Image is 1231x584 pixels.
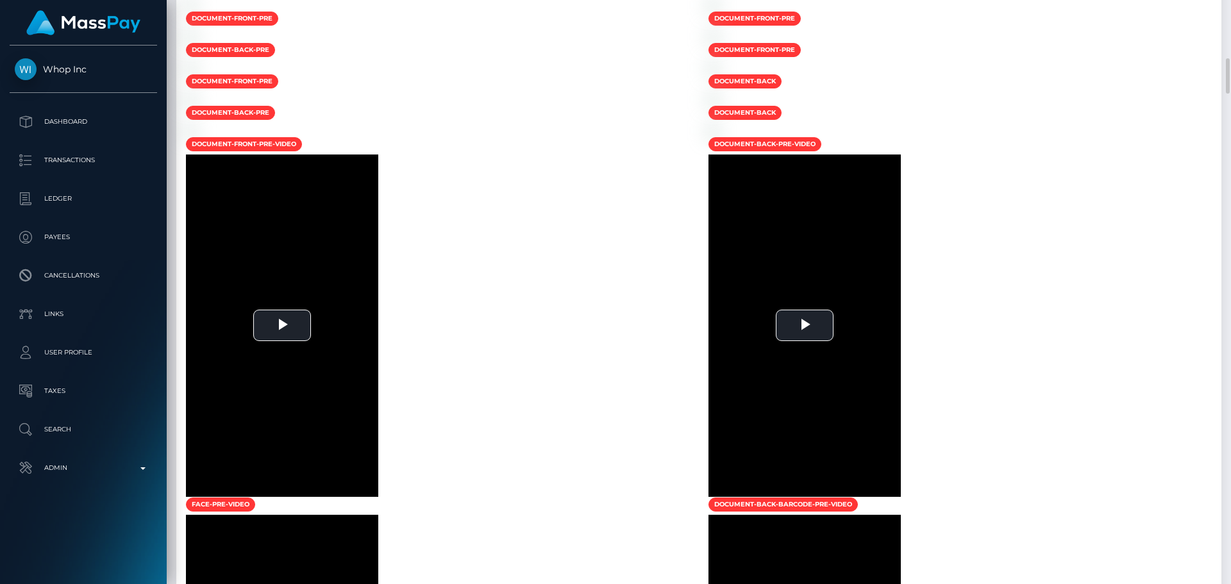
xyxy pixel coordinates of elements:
p: Transactions [15,151,152,170]
span: document-back-pre [186,43,275,57]
img: fbb1bc51-52fa-4a34-a9de-859aa96dae3c [708,94,719,104]
img: 78c733e9-a0f9-4f4b-a516-c23f60e44a92 [186,31,196,42]
a: Payees [10,221,157,253]
span: document-front-pre-video [186,137,302,151]
a: Admin [10,452,157,484]
p: Payees [15,228,152,247]
img: 924d316c-0627-47de-8bf0-6d8ea054c3d8 [708,126,719,136]
div: Video Player [708,154,901,496]
img: 1dc551a3-53ae-4f04-854e-208ce87b6df3 [186,94,196,104]
button: Play Video [776,310,833,341]
p: Admin [15,458,152,478]
img: MassPay Logo [26,10,140,35]
img: 3dbe270c-b746-4c00-bcfc-952dc5a0aea8 [708,63,719,73]
span: document-front-pre [186,74,278,88]
a: Transactions [10,144,157,176]
span: face-pre-video [186,497,255,512]
span: Whop Inc [10,63,157,75]
span: document-front-pre [708,43,801,57]
img: Whop Inc [15,58,37,80]
a: Cancellations [10,260,157,292]
span: document-front-pre [186,12,278,26]
div: Video Player [186,154,378,496]
p: Cancellations [15,266,152,285]
a: User Profile [10,337,157,369]
button: Play Video [253,310,311,341]
img: 241092df-d492-44c1-be8f-7ad5cb597d1e [186,63,196,73]
a: Taxes [10,375,157,407]
a: Dashboard [10,106,157,138]
a: Ledger [10,183,157,215]
span: document-back-pre-video [708,137,821,151]
span: document-back-barcode-pre-video [708,497,858,512]
img: 6599d988-0712-4a44-9eb7-d71e23dec084 [708,31,719,42]
span: document-front-pre [708,12,801,26]
p: Links [15,305,152,324]
p: Taxes [15,381,152,401]
p: User Profile [15,343,152,362]
span: document-back-pre [186,106,275,120]
p: Search [15,420,152,439]
img: d50adc23-8c0a-4438-88a6-6c499778cbd1 [186,126,196,136]
p: Dashboard [15,112,152,131]
span: document-back [708,106,782,120]
a: Links [10,298,157,330]
p: Ledger [15,189,152,208]
span: document-back [708,74,782,88]
a: Search [10,413,157,446]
